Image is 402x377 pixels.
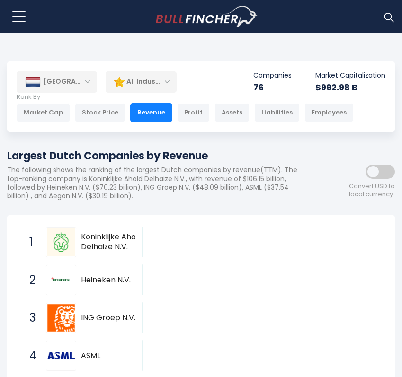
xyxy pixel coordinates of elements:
[47,228,75,256] img: Koninklijke Ahold Delhaize N.V.
[156,6,258,27] img: bullfincher logo
[130,103,172,122] div: Revenue
[156,6,258,27] a: Go to homepage
[106,71,177,93] div: All Industries
[81,232,152,252] span: Koninklijke Ahold Delhaize N.V.
[349,183,395,199] span: Convert USD to local currency
[221,349,253,360] text: $37.54 B
[25,272,34,288] span: 2
[81,313,152,323] span: ING Groep N.V.
[253,71,292,79] p: Companies
[304,103,354,122] div: Employees
[17,103,70,122] div: Market Cap
[81,351,152,361] span: ASML
[315,71,385,79] p: Market Capitalization
[7,166,310,200] p: The following shows the ranking of the largest Dutch companies by revenue(TTM). The top-ranking c...
[17,93,354,101] p: Rank By
[25,310,34,326] span: 3
[288,273,319,284] text: $70.23 B
[315,82,385,93] div: $992.98 B
[81,275,152,285] span: Heineken N.V.
[253,82,292,93] div: 76
[7,148,310,164] h1: Largest Dutch Companies by Revenue
[243,311,275,322] text: $48.09 B
[292,236,324,246] text: $106.15 B
[47,304,75,332] img: ING Groep N.V.
[47,352,75,359] img: ASML
[25,234,34,250] span: 1
[177,103,210,122] div: Profit
[254,103,300,122] div: Liabilities
[17,71,97,92] div: [GEOGRAPHIC_DATA]
[47,271,75,290] img: Heineken N.V.
[75,103,125,122] div: Stock Price
[214,103,250,122] div: Assets
[25,348,34,364] span: 4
